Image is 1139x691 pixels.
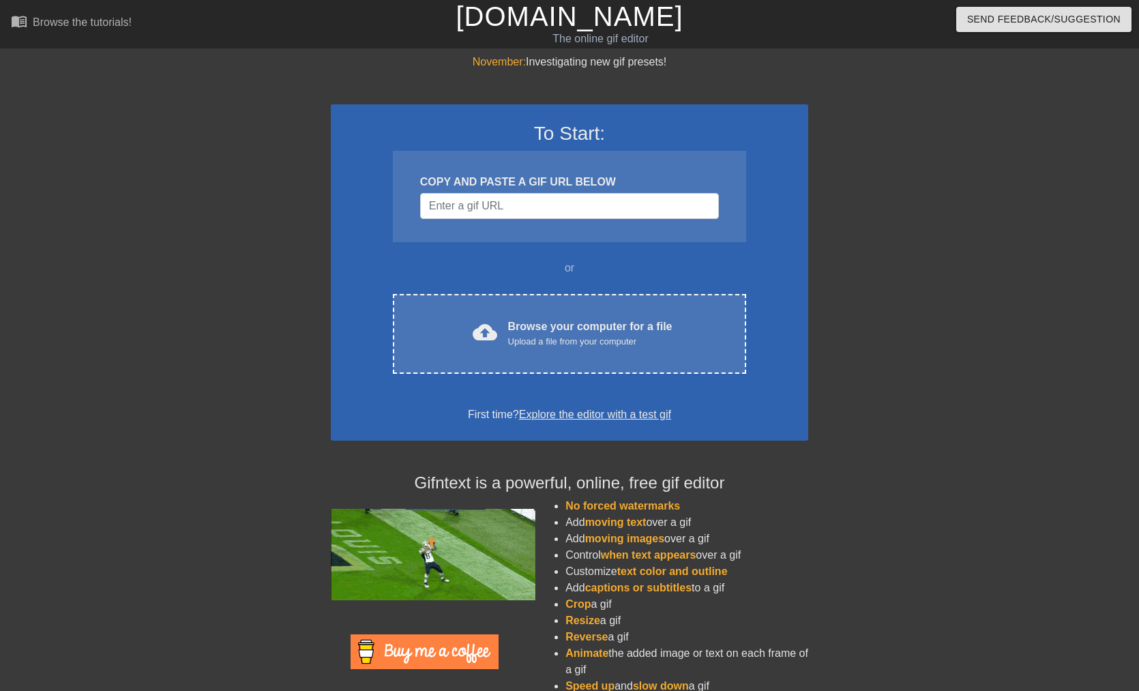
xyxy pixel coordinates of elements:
[565,514,808,531] li: Add over a gif
[366,260,773,276] div: or
[585,516,647,528] span: moving text
[420,193,719,219] input: Username
[508,319,672,349] div: Browse your computer for a file
[33,16,132,28] div: Browse the tutorials!
[331,473,808,493] h4: Gifntext is a powerful, online, free gif editor
[617,565,728,577] span: text color and outline
[585,533,664,544] span: moving images
[565,580,808,596] li: Add to a gif
[565,531,808,547] li: Add over a gif
[565,645,808,678] li: the added image or text on each frame of a gif
[967,11,1121,28] span: Send Feedback/Suggestion
[387,31,815,47] div: The online gif editor
[456,1,683,31] a: [DOMAIN_NAME]
[473,56,526,68] span: November:
[420,174,719,190] div: COPY AND PASTE A GIF URL BELOW
[565,613,808,629] li: a gif
[565,629,808,645] li: a gif
[565,647,608,659] span: Animate
[11,13,132,34] a: Browse the tutorials!
[565,500,680,512] span: No forced watermarks
[565,615,600,626] span: Resize
[351,634,499,669] img: Buy Me A Coffee
[519,409,671,420] a: Explore the editor with a test gif
[331,509,535,600] img: football_small.gif
[331,54,808,70] div: Investigating new gif presets!
[956,7,1131,32] button: Send Feedback/Suggestion
[565,563,808,580] li: Customize
[565,631,608,643] span: Reverse
[565,598,591,610] span: Crop
[349,407,790,423] div: First time?
[565,547,808,563] li: Control over a gif
[473,320,497,344] span: cloud_upload
[349,122,790,145] h3: To Start:
[11,13,27,29] span: menu_book
[585,582,692,593] span: captions or subtitles
[565,596,808,613] li: a gif
[601,549,696,561] span: when text appears
[508,335,672,349] div: Upload a file from your computer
